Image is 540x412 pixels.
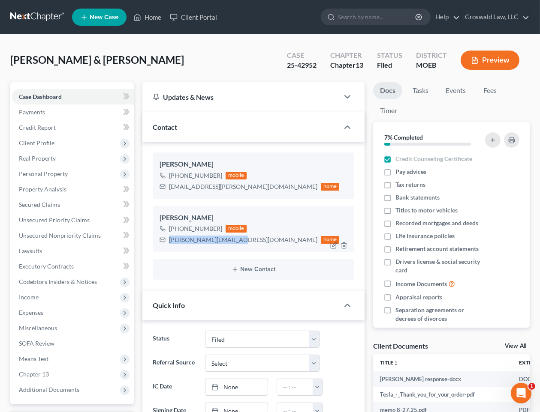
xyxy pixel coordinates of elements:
[395,280,447,288] span: Income Documents
[12,243,134,259] a: Lawsuits
[395,193,440,202] span: Bank statements
[19,370,49,378] span: Chapter 13
[169,171,222,180] div: [PHONE_NUMBER]
[129,9,166,25] a: Home
[12,259,134,274] a: Executory Contracts
[205,379,268,395] a: None
[416,60,447,70] div: MOEB
[153,93,329,102] div: Updates & News
[373,387,512,402] td: Tesla_-_Thank_you_for_your_order-pdf
[160,213,348,223] div: [PERSON_NAME]
[19,216,90,224] span: Unsecured Priority Claims
[395,306,483,323] span: Separation agreements or decrees of divorces
[19,324,57,331] span: Miscellaneous
[226,225,247,233] div: mobile
[330,51,363,60] div: Chapter
[160,266,348,273] button: New Contact
[12,89,134,104] a: Case Dashboard
[439,82,473,99] a: Events
[19,139,54,146] span: Client Profile
[19,293,39,301] span: Income
[19,263,74,270] span: Executory Contracts
[395,257,483,275] span: Drivers license & social security card
[12,228,134,243] a: Unsecured Nonpriority Claims
[19,232,101,239] span: Unsecured Nonpriority Claims
[166,9,221,25] a: Client Portal
[153,301,185,309] span: Quick Info
[373,371,512,387] td: [PERSON_NAME] response-docx
[395,245,479,253] span: Retirement account statements
[19,185,66,193] span: Property Analysis
[395,293,442,302] span: Appraisal reports
[287,60,317,70] div: 25-42952
[461,51,519,70] button: Preview
[169,224,222,233] div: [PHONE_NUMBER]
[505,343,526,349] a: View All
[287,51,317,60] div: Case
[321,236,340,244] div: home
[19,386,79,393] span: Additional Documents
[395,232,455,240] span: Life insurance policies
[395,180,425,189] span: Tax returns
[461,9,529,25] a: Groswald Law, LLC
[395,155,472,163] span: Credit Counseling Certificate
[148,379,201,396] label: IC Date
[476,82,504,99] a: Fees
[226,172,247,179] div: mobile
[160,159,348,170] div: [PERSON_NAME]
[373,341,428,350] div: Client Documents
[511,383,531,403] iframe: Intercom live chat
[19,340,54,347] span: SOFA Review
[169,182,317,191] div: [EMAIL_ADDRESS][PERSON_NAME][DOMAIN_NAME]
[19,170,68,177] span: Personal Property
[395,167,426,176] span: Pay advices
[380,359,398,366] a: Titleunfold_more
[90,14,118,21] span: New Case
[19,278,97,285] span: Codebtors Insiders & Notices
[12,336,134,351] a: SOFA Review
[12,104,134,120] a: Payments
[528,383,535,390] span: 1
[277,379,313,395] input: -- : --
[321,183,340,191] div: home
[19,124,56,131] span: Credit Report
[153,123,177,131] span: Contact
[148,355,201,372] label: Referral Source
[395,206,458,215] span: Titles to motor vehicles
[356,61,363,69] span: 13
[12,212,134,228] a: Unsecured Priority Claims
[373,102,404,119] a: Timer
[416,51,447,60] div: District
[395,219,478,227] span: Recorded mortgages and deeds
[19,309,43,316] span: Expenses
[338,9,416,25] input: Search by name...
[19,201,60,208] span: Secured Claims
[19,247,42,254] span: Lawsuits
[393,361,398,366] i: unfold_more
[431,9,460,25] a: Help
[12,197,134,212] a: Secured Claims
[19,93,62,100] span: Case Dashboard
[384,134,423,141] strong: 7% Completed
[12,182,134,197] a: Property Analysis
[10,54,184,66] span: [PERSON_NAME] & [PERSON_NAME]
[148,331,201,348] label: Status
[330,60,363,70] div: Chapter
[12,120,134,135] a: Credit Report
[19,155,56,162] span: Real Property
[406,82,435,99] a: Tasks
[373,82,402,99] a: Docs
[169,236,317,244] div: [PERSON_NAME][EMAIL_ADDRESS][DOMAIN_NAME]
[377,51,402,60] div: Status
[19,108,45,116] span: Payments
[377,60,402,70] div: Filed
[19,355,48,362] span: Means Test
